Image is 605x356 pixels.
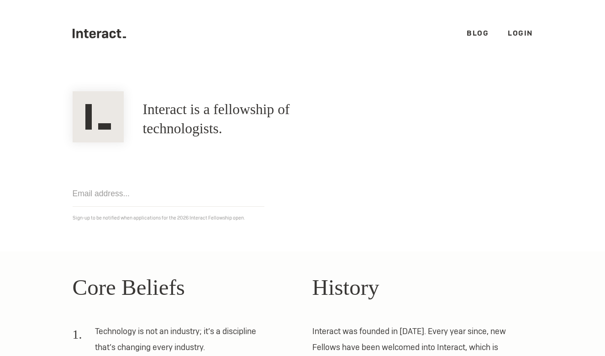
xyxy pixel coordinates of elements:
img: Interact Logo [73,91,124,142]
p: Sign-up to be notified when applications for the 2026 Interact Fellowship open. [73,213,533,223]
a: Login [508,28,533,38]
h2: History [312,271,533,304]
a: Blog [467,28,489,38]
h2: Core Beliefs [73,271,293,304]
input: Email address... [73,181,264,207]
h1: Interact is a fellowship of technologists. [143,100,359,138]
